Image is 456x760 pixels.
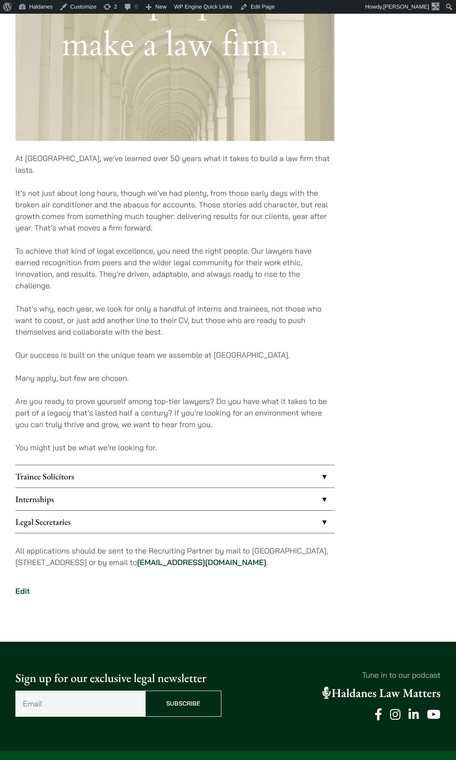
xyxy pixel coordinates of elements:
[383,3,429,10] span: [PERSON_NAME]
[137,557,266,567] a: [EMAIL_ADDRESS][DOMAIN_NAME]
[15,372,334,384] p: Many apply, but few are chosen.
[15,245,334,291] p: To achieve that kind of legal excellence, you need the right people. Our lawyers have earned reco...
[15,488,334,510] a: Internships
[15,669,221,687] p: Sign up for our exclusive legal newsletter
[15,303,334,338] p: That’s why, each year, we look for only a handful of interns and trainees, not those who want to ...
[15,442,334,453] p: You might just be what we’re looking for.
[15,465,334,488] a: Trainee Solicitors
[15,349,334,361] p: Our success is built on the unique team we assemble at [GEOGRAPHIC_DATA].
[15,586,30,596] a: Edit
[322,685,441,701] a: Haldanes Law Matters
[15,187,334,233] p: It’s not just about long hours, though we’ve had plenty, from those early days with the broken ai...
[15,395,334,430] p: Are you ready to prove yourself among top-tier lawyers? Do you have what it takes to be part of a...
[15,691,145,717] input: Email
[235,669,441,681] p: Tune in to our podcast
[15,545,334,568] p: All applications should be sent to the Recruiting Partner by mail to [GEOGRAPHIC_DATA], [STREET_A...
[15,511,334,533] a: Legal Secretaries
[145,691,221,717] input: Subscribe
[15,153,334,176] p: At [GEOGRAPHIC_DATA], we’ve learned over 50 years what it takes to build a law firm that lasts.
